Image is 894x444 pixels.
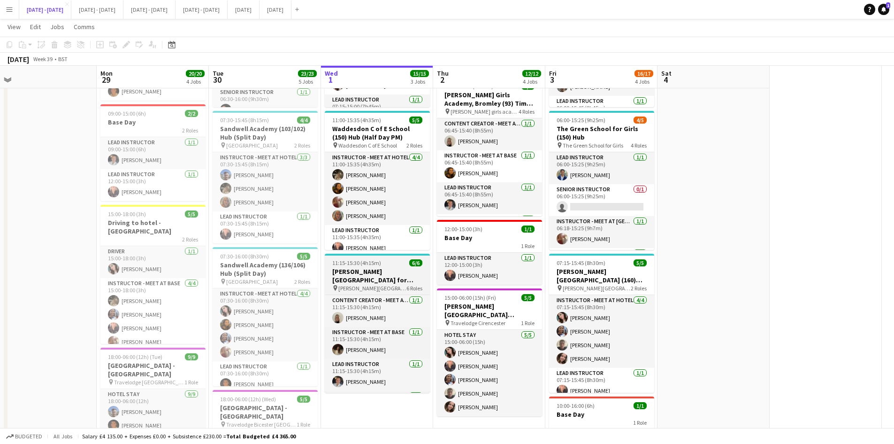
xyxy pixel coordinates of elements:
h3: Waddesdon C of E School (150) Hub (Half Day PM) [325,125,430,141]
span: 1 [323,74,338,85]
span: [GEOGRAPHIC_DATA] [226,142,278,149]
h3: Base Day [437,234,542,242]
span: 1 Role [633,419,647,426]
span: [PERSON_NAME][GEOGRAPHIC_DATA] for Boys [338,285,406,292]
app-card-role: Hotel Stay5/515:00-06:00 (15h)[PERSON_NAME][PERSON_NAME][PERSON_NAME][PERSON_NAME][PERSON_NAME] [437,330,542,416]
span: 5/5 [409,117,422,124]
span: 9/9 [185,353,198,360]
span: Tue [213,69,223,78]
span: 1 Role [521,242,535,249]
div: 4 Jobs [186,78,204,85]
span: 2 Roles [631,285,647,292]
span: The Green School for Girls [563,142,623,149]
span: Mon [100,69,113,78]
span: 30 [211,74,223,85]
h3: [GEOGRAPHIC_DATA] - [GEOGRAPHIC_DATA] [100,361,206,378]
app-job-card: 06:00-15:25 (9h25m)4/5The Green School for Girls (150) Hub The Green School for Girls4 RolesLead ... [549,111,654,250]
span: 11:00-15:35 (4h35m) [332,117,381,124]
span: 5/5 [634,259,647,266]
div: 11:00-15:35 (4h35m)5/5Waddesdon C of E School (150) Hub (Half Day PM) Waddesdon C of E School2 Ro... [325,111,430,250]
span: 20/20 [186,70,205,77]
button: [DATE] - [DATE] [123,0,176,19]
span: [PERSON_NAME][GEOGRAPHIC_DATA] [563,285,631,292]
div: 5 Jobs [298,78,316,85]
app-card-role: Instructor - Meet at Hotel3/307:30-15:45 (8h15m)[PERSON_NAME][PERSON_NAME][PERSON_NAME] [213,152,318,211]
span: 16/17 [634,70,653,77]
span: 4/4 [297,117,310,124]
app-card-role: Lead Instructor1/111:15-15:30 (4h15m)[PERSON_NAME] [325,359,430,391]
span: Fri [549,69,557,78]
a: Edit [26,21,45,33]
span: [GEOGRAPHIC_DATA] [226,278,278,285]
button: Budgeted [5,431,44,442]
app-card-role: Instructor - Meet at Hotel4/407:30-16:00 (8h30m)[PERSON_NAME][PERSON_NAME][PERSON_NAME][PERSON_NAME] [213,288,318,361]
div: 4 Jobs [523,78,541,85]
app-card-role: Instructor - Meet at Base1/111:15-15:30 (4h15m)[PERSON_NAME] [325,327,430,359]
app-card-role: Senior Instructor1/106:30-16:00 (9h30m)[PERSON_NAME] [213,87,318,119]
app-job-card: 06:45-15:40 (8h55m)4/4[PERSON_NAME] Girls Academy, Bromley (93) Time Attack [PERSON_NAME] girls a... [437,77,542,216]
app-job-card: 07:30-15:45 (8h15m)4/4Sandwell Academy (103/102) Hub (Split Day) [GEOGRAPHIC_DATA]2 RolesInstruct... [213,111,318,243]
span: 29 [99,74,113,85]
h3: [PERSON_NAME] Girls Academy, Bromley (93) Time Attack [437,91,542,108]
span: 6/6 [409,259,422,266]
span: 10:00-16:00 (6h) [557,402,595,409]
span: 15:00-18:00 (3h) [108,210,146,218]
span: Sat [661,69,672,78]
a: Comms [70,21,99,33]
app-card-role: Lead Instructor1/112:00-15:00 (3h)[PERSON_NAME] [437,253,542,285]
app-card-role: Instructor - Meet at Base1/106:45-15:40 (8h55m)[PERSON_NAME] [437,150,542,182]
app-job-card: 12:00-15:00 (3h)1/1Base Day1 RoleLead Instructor1/112:00-15:00 (3h)[PERSON_NAME] [437,220,542,285]
span: Week 39 [31,55,54,62]
span: 18:00-06:00 (12h) (Tue) [108,353,162,360]
div: Salary £4 135.00 + Expenses £0.00 + Subsistence £230.00 = [82,433,296,440]
div: BST [58,55,68,62]
button: [DATE] [260,0,291,19]
app-card-role: Lead Instructor1/107:15-15:45 (8h30m)[PERSON_NAME] [549,368,654,400]
span: Total Budgeted £4 365.00 [226,433,296,440]
a: Jobs [46,21,68,33]
app-card-role: Lead Instructor1/112:00-15:00 (3h)[PERSON_NAME] [100,169,206,201]
h3: [GEOGRAPHIC_DATA] - [GEOGRAPHIC_DATA] [213,404,318,421]
div: 09:00-15:00 (6h)2/2Base Day2 RolesLead Instructor1/109:00-15:00 (6h)[PERSON_NAME]Lead Instructor1... [100,104,206,201]
span: 1/1 [634,402,647,409]
span: 12/12 [522,70,541,77]
app-card-role: Lead Instructor1/107:30-15:45 (8h15m)[PERSON_NAME] [213,211,318,243]
app-job-card: 07:30-16:00 (8h30m)5/5Sandwell Academy (136/106) Hub (Split Day) [GEOGRAPHIC_DATA]2 RolesInstruct... [213,247,318,386]
span: Travelodge Bicester [GEOGRAPHIC_DATA] [226,421,297,428]
span: 2 Roles [294,278,310,285]
a: View [4,21,24,33]
span: 6 Roles [406,285,422,292]
div: 3 Jobs [411,78,428,85]
span: Waddesdon C of E School [338,142,397,149]
app-card-role: Instructor - Meet at Base4/415:00-18:00 (3h)[PERSON_NAME][PERSON_NAME][PERSON_NAME][PERSON_NAME] [100,278,206,351]
app-card-role: Lead Instructor1/106:45-15:40 (8h55m)[PERSON_NAME] [437,182,542,214]
span: 23/23 [298,70,317,77]
span: Edit [30,23,41,31]
span: 12:00-15:00 (3h) [444,226,482,233]
span: 18:00-06:00 (12h) (Wed) [220,396,276,403]
app-card-role: Senior Instructor1/1 [437,214,542,246]
span: 1 [886,2,890,8]
app-card-role: Content Creator - Meet at Base1/111:15-15:30 (4h15m)[PERSON_NAME] [325,295,430,327]
h3: Sandwell Academy (103/102) Hub (Split Day) [213,125,318,141]
app-card-role: Lead Instructor1/107:30-16:00 (8h30m)[PERSON_NAME] [213,361,318,393]
span: [PERSON_NAME] girls academy bromley [451,108,519,115]
app-job-card: 11:15-15:30 (4h15m)6/6[PERSON_NAME][GEOGRAPHIC_DATA] for Boys (170) Hub (Half Day PM) [PERSON_NAM... [325,254,430,393]
h3: Driving to hotel - [GEOGRAPHIC_DATA] [100,218,206,235]
app-card-role: Lead Instructor1/106:00-15:25 (9h25m)[PERSON_NAME] [549,152,654,184]
span: 2 [436,74,449,85]
span: 5/5 [297,396,310,403]
span: 5/5 [185,210,198,218]
app-job-card: 15:00-06:00 (15h) (Fri)5/5[PERSON_NAME][GEOGRAPHIC_DATA][PERSON_NAME] Travelodge Cirencester1 Rol... [437,288,542,416]
app-card-role: Senior Instructor1/1 [325,391,430,423]
button: [DATE] [228,0,260,19]
h3: [PERSON_NAME][GEOGRAPHIC_DATA] for Boys (170) Hub (Half Day PM) [325,267,430,284]
h3: The Green School for Girls (150) Hub [549,125,654,141]
button: [DATE] - [DATE] [19,0,71,19]
div: 07:15-15:45 (8h30m)5/5[PERSON_NAME][GEOGRAPHIC_DATA] (160) Hub [PERSON_NAME][GEOGRAPHIC_DATA]2 Ro... [549,254,654,393]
